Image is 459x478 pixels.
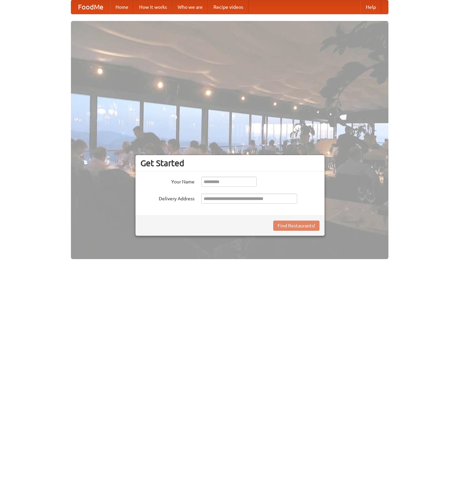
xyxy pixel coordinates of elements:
[71,0,110,14] a: FoodMe
[141,177,195,185] label: Your Name
[172,0,208,14] a: Who we are
[273,221,320,231] button: Find Restaurants!
[110,0,134,14] a: Home
[360,0,381,14] a: Help
[141,158,320,168] h3: Get Started
[134,0,172,14] a: How it works
[141,194,195,202] label: Delivery Address
[208,0,249,14] a: Recipe videos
